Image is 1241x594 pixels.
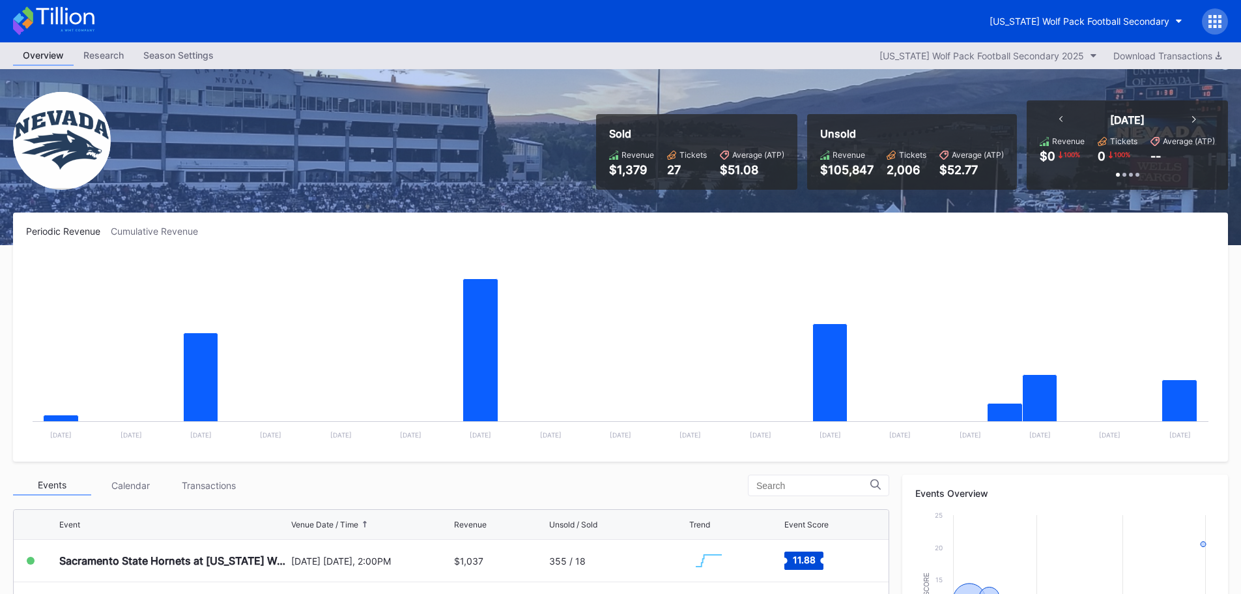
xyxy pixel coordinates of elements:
[470,431,491,439] text: [DATE]
[1163,136,1215,146] div: Average (ATP)
[26,253,1215,449] svg: Chart title
[1110,113,1145,126] div: [DATE]
[454,520,487,529] div: Revenue
[1107,47,1228,65] button: Download Transactions
[792,554,815,565] text: 11.88
[111,226,208,237] div: Cumulative Revenue
[887,163,926,177] div: 2,006
[1040,149,1055,163] div: $0
[935,576,943,584] text: 15
[609,163,654,177] div: $1,379
[915,488,1215,499] div: Events Overview
[1113,149,1132,160] div: 100 %
[50,431,72,439] text: [DATE]
[820,431,841,439] text: [DATE]
[899,150,926,160] div: Tickets
[820,127,1004,140] div: Unsold
[1150,149,1161,163] div: --
[784,520,829,529] div: Event Score
[13,46,74,66] a: Overview
[134,46,223,66] a: Season Settings
[26,226,111,237] div: Periodic Revenue
[540,431,562,439] text: [DATE]
[91,475,169,496] div: Calendar
[13,92,111,190] img: Nevada_Wolf_Pack_Football_Secondary.png
[121,431,142,439] text: [DATE]
[732,150,784,160] div: Average (ATP)
[13,475,91,496] div: Events
[291,556,451,567] div: [DATE] [DATE], 2:00PM
[1052,136,1085,146] div: Revenue
[134,46,223,65] div: Season Settings
[935,544,943,552] text: 20
[621,150,654,160] div: Revenue
[689,544,728,577] svg: Chart title
[400,431,421,439] text: [DATE]
[756,481,870,491] input: Search
[1099,431,1120,439] text: [DATE]
[873,47,1104,65] button: [US_STATE] Wolf Pack Football Secondary 2025
[1110,136,1137,146] div: Tickets
[74,46,134,66] a: Research
[609,127,784,140] div: Sold
[74,46,134,65] div: Research
[549,520,597,529] div: Unsold / Sold
[833,150,865,160] div: Revenue
[720,163,784,177] div: $51.08
[935,511,943,519] text: 25
[889,431,911,439] text: [DATE]
[679,150,707,160] div: Tickets
[667,163,707,177] div: 27
[1029,431,1051,439] text: [DATE]
[1063,149,1081,160] div: 100 %
[190,431,212,439] text: [DATE]
[1169,431,1191,439] text: [DATE]
[59,520,80,529] div: Event
[939,163,1004,177] div: $52.77
[59,554,288,567] div: Sacramento State Hornets at [US_STATE] Wolf Pack Football
[960,431,981,439] text: [DATE]
[820,163,874,177] div: $105,847
[169,475,248,496] div: Transactions
[610,431,631,439] text: [DATE]
[679,431,701,439] text: [DATE]
[1098,149,1105,163] div: 0
[750,431,771,439] text: [DATE]
[454,556,483,567] div: $1,037
[879,50,1084,61] div: [US_STATE] Wolf Pack Football Secondary 2025
[689,520,710,529] div: Trend
[952,150,1004,160] div: Average (ATP)
[260,431,281,439] text: [DATE]
[291,520,358,529] div: Venue Date / Time
[330,431,352,439] text: [DATE]
[990,16,1169,27] div: [US_STATE] Wolf Pack Football Secondary
[1113,50,1221,61] div: Download Transactions
[549,556,586,567] div: 355 / 18
[980,9,1192,33] button: [US_STATE] Wolf Pack Football Secondary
